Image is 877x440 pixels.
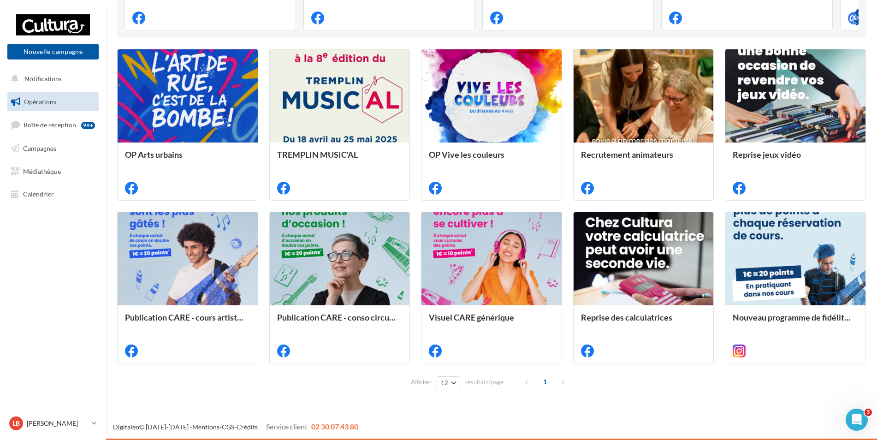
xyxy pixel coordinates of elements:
span: Campagnes [23,144,56,152]
div: 99+ [81,122,95,129]
span: Notifications [24,75,62,83]
a: Boîte de réception99+ [6,115,101,135]
span: 02 30 07 43 80 [311,422,358,431]
span: Médiathèque [23,167,61,175]
span: LB [12,419,20,428]
span: Boîte de réception [24,121,76,129]
span: résultats/page [465,378,504,386]
div: OP Arts urbains [125,150,250,168]
button: 12 [437,376,460,389]
div: Visuel CARE générique [429,313,554,331]
span: © [DATE]-[DATE] - - - [113,423,358,431]
span: Afficher [411,378,432,386]
span: 3 [865,409,872,416]
a: Campagnes [6,139,101,158]
div: OP Vive les couleurs [429,150,554,168]
span: Service client [266,422,308,431]
span: Opérations [24,98,56,106]
div: Reprise des calculatrices [581,313,706,331]
span: Calendrier [23,190,54,198]
span: 12 [441,379,449,386]
div: 4 [855,9,864,17]
a: CGS [222,423,234,431]
button: Nouvelle campagne [7,44,99,59]
div: TREMPLIN MUSIC'AL [277,150,403,168]
p: [PERSON_NAME] [27,419,88,428]
div: Nouveau programme de fidélité - Cours [733,313,858,331]
div: Publication CARE - conso circulaire [277,313,403,331]
a: Digitaleo [113,423,139,431]
div: Reprise jeux vidéo [733,150,858,168]
a: Crédits [237,423,258,431]
div: Recrutement animateurs [581,150,706,168]
div: Publication CARE - cours artistiques et musicaux [125,313,250,331]
span: 1 [538,375,552,389]
iframe: Intercom live chat [846,409,868,431]
a: LB [PERSON_NAME] [7,415,99,432]
a: Calendrier [6,184,101,204]
a: Mentions [192,423,219,431]
button: Notifications [6,69,97,89]
a: Opérations [6,92,101,112]
a: Médiathèque [6,162,101,181]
